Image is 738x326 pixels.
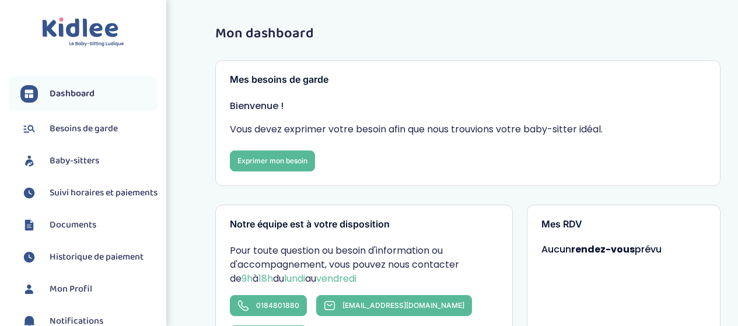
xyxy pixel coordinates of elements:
[342,301,464,310] span: [EMAIL_ADDRESS][DOMAIN_NAME]
[230,295,307,316] a: 0184801880
[20,281,158,298] a: Mon Profil
[42,17,124,47] img: logo.svg
[50,154,99,168] span: Baby-sitters
[20,216,38,234] img: documents.svg
[571,243,635,256] strong: rendez-vous
[230,219,498,230] h3: Notre équipe est à votre disposition
[242,272,253,285] span: 9h
[20,152,158,170] a: Baby-sitters
[20,184,38,202] img: suivihoraire.svg
[284,272,305,285] span: lundi
[215,26,720,41] h1: Mon dashboard
[316,272,356,285] span: vendredi
[20,248,158,266] a: Historique de paiement
[20,216,158,234] a: Documents
[50,122,118,136] span: Besoins de garde
[50,250,144,264] span: Historique de paiement
[20,248,38,266] img: suivihoraire.svg
[50,87,95,101] span: Dashboard
[258,272,273,285] span: 18h
[20,85,38,103] img: dashboard.svg
[20,120,158,138] a: Besoins de garde
[230,99,706,113] p: Bienvenue !
[50,282,92,296] span: Mon Profil
[316,295,472,316] a: [EMAIL_ADDRESS][DOMAIN_NAME]
[20,281,38,298] img: profil.svg
[230,244,498,286] p: Pour toute question ou besoin d'information ou d'accompagnement, vous pouvez nous contacter de à ...
[50,218,96,232] span: Documents
[230,122,706,136] p: Vous devez exprimer votre besoin afin que nous trouvions votre baby-sitter idéal.
[256,301,299,310] span: 0184801880
[230,75,706,85] h3: Mes besoins de garde
[541,219,706,230] h3: Mes RDV
[20,152,38,170] img: babysitters.svg
[20,184,158,202] a: Suivi horaires et paiements
[20,85,158,103] a: Dashboard
[20,120,38,138] img: besoin.svg
[230,150,315,171] a: Exprimer mon besoin
[541,243,662,256] span: Aucun prévu
[50,186,158,200] span: Suivi horaires et paiements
